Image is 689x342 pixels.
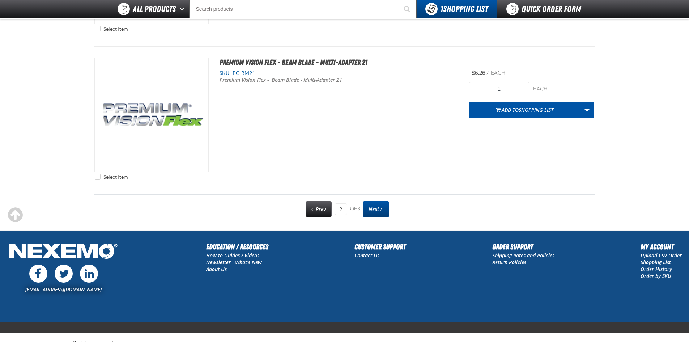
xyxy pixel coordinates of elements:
[354,252,379,259] a: Contact Us
[95,26,101,31] input: Select Item
[95,174,101,180] input: Select Item
[95,26,128,33] label: Select Item
[220,70,458,77] div: SKU:
[472,70,485,76] span: $6.26
[335,203,347,215] input: Current page number
[7,207,23,223] div: Scroll to the top
[220,77,363,84] p: Premium Vision Flex - Beam Blade - Multi-Adapter 21
[7,241,120,263] img: Nexemo Logo
[95,58,208,172] : View Details of the Premium Vision Flex - Beam Blade - Multi-Adapter 21
[492,259,526,266] a: Return Policies
[363,201,389,217] a: Next page
[533,86,594,93] div: each
[486,70,489,76] span: /
[206,252,259,259] a: How to Guides / Videos
[492,252,554,259] a: Shipping Rates and Policies
[95,174,128,181] label: Select Item
[316,206,326,212] span: Prev
[206,259,262,266] a: Newsletter - What's New
[641,252,682,259] a: Upload CSV Order
[469,82,529,96] input: Product Quantity
[440,4,443,14] strong: 1
[354,241,406,252] h2: Customer Support
[306,201,332,217] a: Previous page
[220,58,367,67] a: Premium Vision Flex - Beam Blade - Multi-Adapter 21
[25,286,102,293] a: [EMAIL_ADDRESS][DOMAIN_NAME]
[95,58,208,172] img: Premium Vision Flex - Beam Blade - Multi-Adapter 21
[469,102,580,118] button: Add toShopping List
[350,206,360,212] span: of
[641,259,671,266] a: Shopping List
[491,70,505,76] span: each
[231,70,255,76] span: PG-BM21
[206,266,227,273] a: About Us
[369,206,379,212] span: Next
[641,241,682,252] h2: My Account
[580,102,594,118] a: More Actions
[492,241,554,252] h2: Order Support
[357,206,360,212] span: 3
[641,266,672,273] a: Order History
[206,241,268,252] h2: Education / Resources
[133,3,176,16] span: All Products
[519,106,553,113] span: Shopping List
[641,273,671,279] a: Order by SKU
[502,106,553,113] span: Add to
[440,4,488,14] span: Shopping List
